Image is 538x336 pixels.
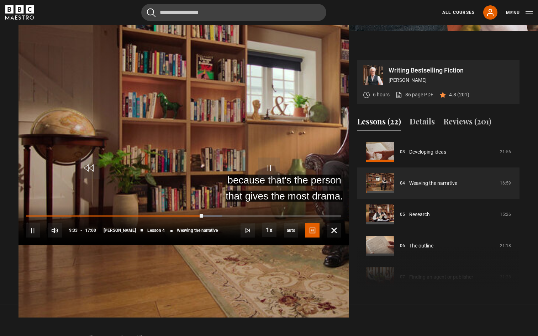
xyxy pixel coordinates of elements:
div: Progress Bar [26,215,341,217]
span: 17:00 [85,224,96,237]
div: Current quality: 1080p [284,223,298,238]
p: 4.8 (201) [449,91,469,98]
button: Submit the search query [147,8,155,17]
span: Lesson 4 [147,228,165,233]
button: Captions [305,223,320,238]
button: Lessons (22) [357,116,401,130]
button: Mute [48,223,62,238]
svg: BBC Maestro [5,5,34,20]
button: Toggle navigation [506,9,533,16]
a: The outline [409,242,433,250]
span: Weaving the narrative [177,228,218,233]
p: [PERSON_NAME] [389,76,514,84]
p: Writing Bestselling Fiction [389,67,514,74]
button: Pause [26,223,40,238]
a: 86 page PDF [395,91,433,98]
input: Search [141,4,326,21]
a: Weaving the narrative [409,180,457,187]
a: All Courses [442,9,475,16]
a: Research [409,211,430,218]
button: Details [410,116,435,130]
span: - [80,228,82,233]
span: [PERSON_NAME] [104,228,136,233]
button: Fullscreen [327,223,341,238]
p: 6 hours [373,91,390,98]
span: auto [284,223,298,238]
button: Reviews (201) [443,116,491,130]
button: Playback Rate [262,223,276,237]
span: 9:33 [69,224,78,237]
a: Developing ideas [409,148,446,156]
video-js: Video Player [19,60,349,245]
button: Next Lesson [241,223,255,238]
